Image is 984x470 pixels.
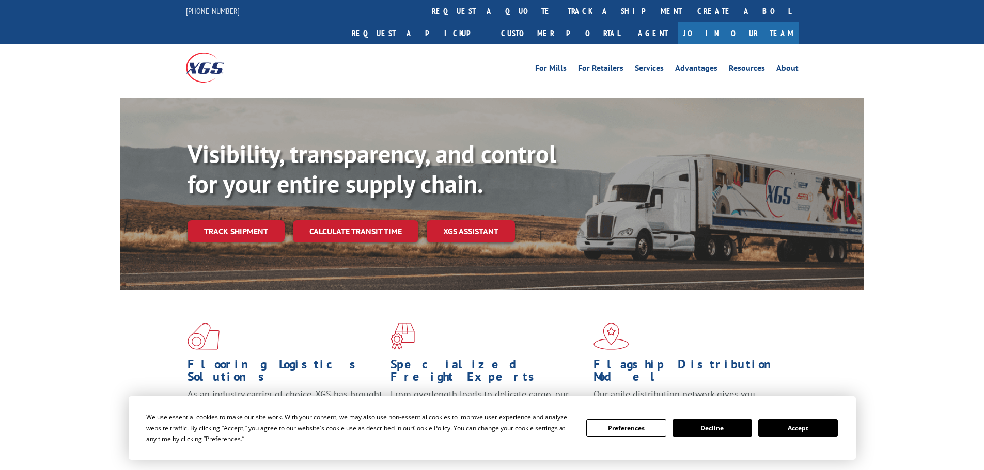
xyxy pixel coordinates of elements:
[758,419,838,437] button: Accept
[293,220,418,242] a: Calculate transit time
[391,323,415,350] img: xgs-icon-focused-on-flooring-red
[593,323,629,350] img: xgs-icon-flagship-distribution-model-red
[628,22,678,44] a: Agent
[427,220,515,242] a: XGS ASSISTANT
[673,419,752,437] button: Decline
[186,6,240,16] a: [PHONE_NUMBER]
[678,22,799,44] a: Join Our Team
[206,434,241,443] span: Preferences
[776,64,799,75] a: About
[593,358,789,388] h1: Flagship Distribution Model
[188,358,383,388] h1: Flooring Logistics Solutions
[535,64,567,75] a: For Mills
[188,388,382,425] span: As an industry carrier of choice, XGS has brought innovation and dedication to flooring logistics...
[729,64,765,75] a: Resources
[344,22,493,44] a: Request a pickup
[586,419,666,437] button: Preferences
[188,220,285,242] a: Track shipment
[391,358,586,388] h1: Specialized Freight Experts
[146,412,574,444] div: We use essential cookies to make our site work. With your consent, we may also use non-essential ...
[593,388,784,412] span: Our agile distribution network gives you nationwide inventory management on demand.
[635,64,664,75] a: Services
[578,64,623,75] a: For Retailers
[188,323,220,350] img: xgs-icon-total-supply-chain-intelligence-red
[188,138,556,200] b: Visibility, transparency, and control for your entire supply chain.
[391,388,586,434] p: From overlength loads to delicate cargo, our experienced staff knows the best way to move your fr...
[129,396,856,460] div: Cookie Consent Prompt
[675,64,717,75] a: Advantages
[493,22,628,44] a: Customer Portal
[413,424,450,432] span: Cookie Policy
